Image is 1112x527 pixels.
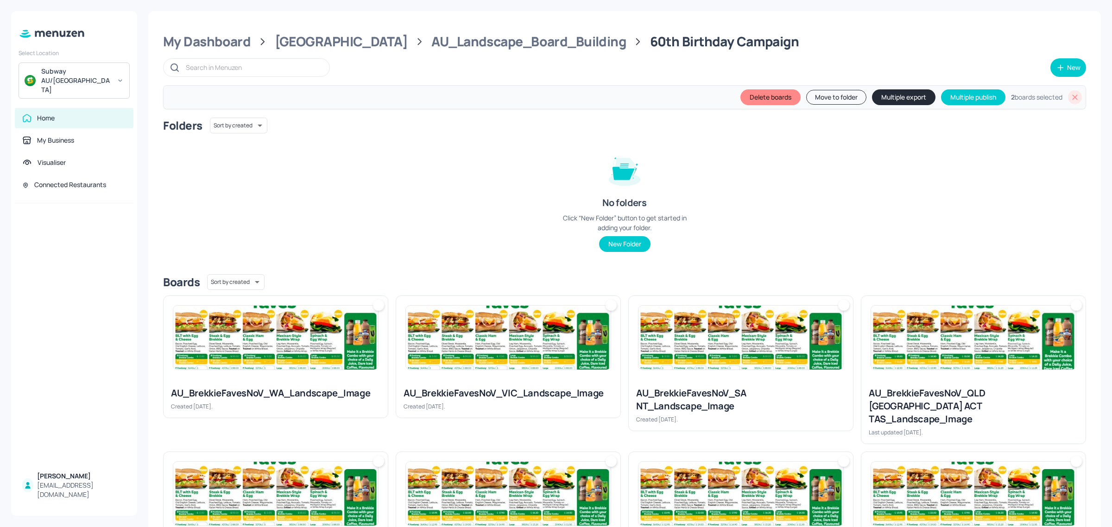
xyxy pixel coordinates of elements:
button: Multiple export [872,89,935,105]
img: 2025-08-13-1755052488882tu52zlxrh0d.jpeg [173,462,378,526]
div: Click “New Folder” button to get started in adding your folder. [555,213,694,232]
div: Home [37,113,55,123]
button: Delete boards [740,89,801,105]
div: [EMAIL_ADDRESS][DOMAIN_NAME] [37,481,126,499]
div: boards selected [1011,93,1062,102]
div: No folders [602,196,646,209]
div: Sort by created [207,273,265,291]
div: Folders [163,118,202,133]
div: AU_BrekkieFavesNoV_QLD [GEOGRAPHIC_DATA] ACT TAS_Landscape_Image [869,387,1078,426]
button: Move to folder [806,90,866,105]
img: 2025-08-13-1755052488882tu52zlxrh0d.jpeg [638,306,843,370]
div: My Dashboard [163,33,251,50]
div: AU_BrekkieFavesNoV_SA NT_Landscape_Image [636,387,846,413]
div: Last updated [DATE]. [869,428,1078,436]
img: 2025-08-14-175514661442377zu8y18a7v.jpeg [871,306,1076,370]
div: Created [DATE]. [404,402,613,410]
div: Connected Restaurants [34,180,106,189]
div: AU_BrekkieFavesNoV_VIC_Landscape_Image [404,387,613,400]
img: 2025-08-13-1755052488882tu52zlxrh0d.jpeg [173,306,378,370]
img: 2025-08-13-17550515790531wlu5d8p5b8.jpeg [406,462,611,526]
div: Visualiser [38,158,66,167]
img: avatar [25,75,36,86]
button: New [1050,58,1086,77]
button: Multiple publish [941,89,1005,105]
img: 2025-08-13-17550515790531wlu5d8p5b8.jpeg [638,462,843,526]
b: 2 [1011,93,1015,101]
div: AU_BrekkieFavesNoV_WA_Landscape_Image [171,387,380,400]
div: 60th Birthday Campaign [650,33,799,50]
div: [PERSON_NAME] [37,471,126,481]
button: New Folder [599,236,651,252]
div: Sort by created [210,116,267,135]
img: 2025-08-13-17550515790531wlu5d8p5b8.jpeg [871,462,1076,526]
div: New [1067,64,1080,71]
div: Created [DATE]. [171,402,380,410]
div: Select Location [19,49,130,57]
div: AU_Landscape_Board_Building [431,33,626,50]
div: Subway AU/[GEOGRAPHIC_DATA] [41,67,111,94]
div: My Business [37,136,74,145]
img: folder-empty [601,146,648,193]
div: Boards [163,275,200,289]
input: Search in Menuzen [186,61,320,74]
img: 2025-08-13-1755052488882tu52zlxrh0d.jpeg [406,306,611,370]
div: Created [DATE]. [636,415,846,423]
div: [GEOGRAPHIC_DATA] [275,33,408,50]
